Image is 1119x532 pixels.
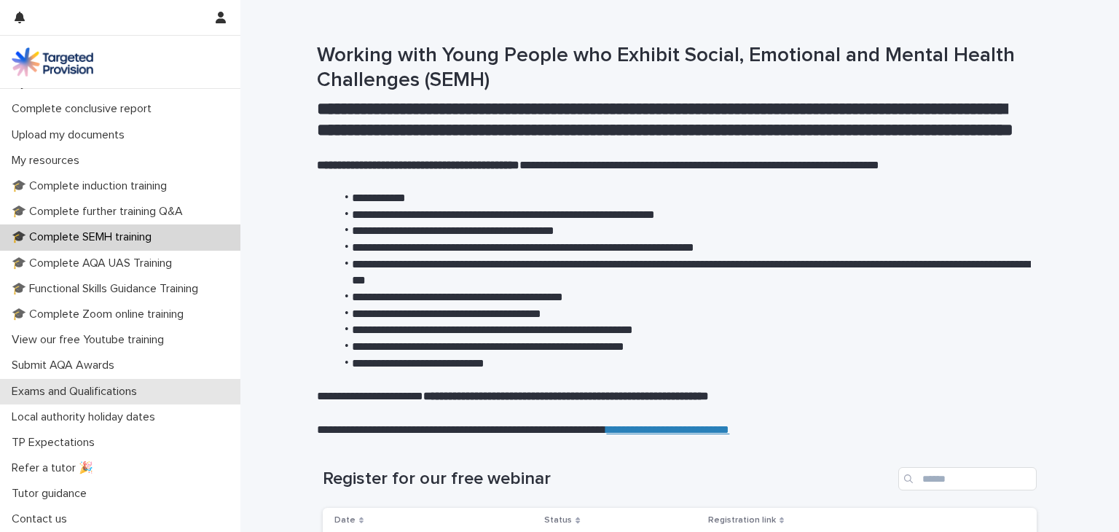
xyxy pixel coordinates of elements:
h1: Register for our free webinar [323,469,892,490]
input: Search [898,467,1037,490]
p: 🎓 Complete induction training [6,179,178,193]
img: M5nRWzHhSzIhMunXDL62 [12,47,93,77]
p: 🎓 Complete SEMH training [6,230,163,244]
p: Status [544,512,572,528]
p: Complete conclusive report [6,102,163,116]
p: Submit AQA Awards [6,359,126,372]
p: Upload my documents [6,128,136,142]
p: My resources [6,154,91,168]
p: View our free Youtube training [6,333,176,347]
p: 🎓 Complete Zoom online training [6,308,195,321]
p: Registration link [708,512,776,528]
p: 🎓 Functional Skills Guidance Training [6,282,210,296]
p: Refer a tutor 🎉 [6,461,105,475]
p: 🎓 Complete further training Q&A [6,205,195,219]
p: Contact us [6,512,79,526]
h1: Working with Young People who Exhibit Social, Emotional and Mental Health Challenges (SEMH) [317,44,1031,93]
p: Tutor guidance [6,487,98,501]
p: 🎓 Complete AQA UAS Training [6,257,184,270]
p: Exams and Qualifications [6,385,149,399]
p: Local authority holiday dates [6,410,167,424]
p: TP Expectations [6,436,106,450]
p: Date [334,512,356,528]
